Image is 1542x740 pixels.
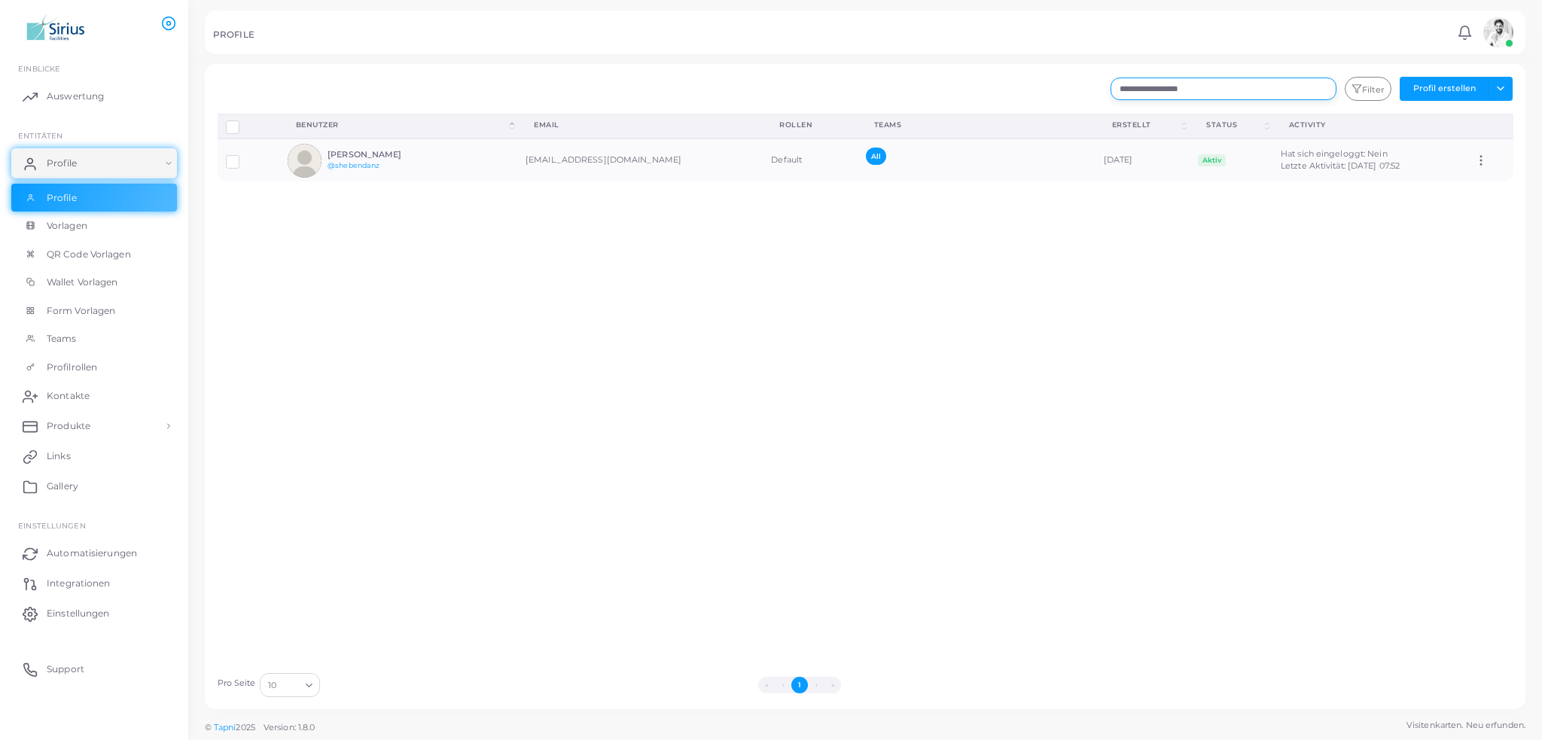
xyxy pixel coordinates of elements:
a: Form Vorlagen [11,297,177,325]
span: Vorlagen [47,219,87,233]
a: Profile [11,184,177,212]
span: Auswertung [47,90,104,103]
span: Profile [47,191,77,205]
span: Visitenkarten. Neu erfunden. [1406,719,1525,732]
span: Produkte [47,419,90,433]
span: Form Vorlagen [47,304,115,318]
div: activity [1289,120,1449,130]
div: Rollen [779,120,840,130]
span: Automatisierungen [47,547,137,560]
td: [DATE] [1096,139,1190,181]
span: Teams [47,332,77,346]
a: Gallery [11,471,177,501]
span: 10 [268,678,276,693]
span: Letzte Aktivität: [DATE] 07:52 [1281,160,1400,171]
span: Gallery [47,480,78,493]
div: Email [534,120,746,130]
label: Pro Seite [218,678,256,690]
th: Action [1466,114,1513,139]
img: avatar [288,144,322,178]
a: Teams [11,324,177,353]
ul: Pagination [325,677,1275,693]
td: Default [763,139,857,181]
span: All [866,148,886,165]
span: Einstellungen [18,521,85,530]
div: Search for option [260,673,320,697]
span: Kontakte [47,389,90,403]
span: Support [47,662,84,676]
span: Version: 1.8.0 [264,722,315,732]
span: © [205,721,315,734]
a: Links [11,441,177,471]
div: Teams [874,120,1079,130]
h5: PROFILE [213,29,254,40]
span: 2025 [236,721,254,734]
a: Profilrollen [11,353,177,382]
a: Support [11,654,177,684]
span: Profile [47,157,77,170]
a: Profile [11,148,177,178]
span: Hat sich eingeloggt: Nein [1281,148,1388,159]
a: QR Code Vorlagen [11,240,177,269]
th: Row-selection [218,114,279,139]
span: Profilrollen [47,361,97,374]
div: Erstellt [1112,120,1179,130]
span: ENTITÄTEN [18,131,62,140]
a: Integrationen [11,568,177,598]
a: @shebendanz [328,161,379,169]
span: QR Code Vorlagen [47,248,131,261]
a: Produkte [11,411,177,441]
div: Status [1206,120,1262,130]
span: Einstellungen [47,607,109,620]
h6: [PERSON_NAME] [328,150,438,160]
div: Benutzer [296,120,507,130]
span: EINBLICKE [18,64,60,73]
button: Profil erstellen [1400,77,1489,101]
td: [EMAIL_ADDRESS][DOMAIN_NAME] [517,139,763,181]
a: Vorlagen [11,212,177,240]
a: Tapni [214,722,236,732]
button: Filter [1345,77,1391,101]
span: Aktiv [1198,154,1226,166]
a: Einstellungen [11,598,177,629]
img: avatar [1483,17,1513,47]
span: Wallet Vorlagen [47,276,118,289]
a: Wallet Vorlagen [11,268,177,297]
a: avatar [1479,17,1517,47]
a: Automatisierungen [11,538,177,568]
button: Go to page 1 [791,677,808,693]
a: Kontakte [11,381,177,411]
span: Integrationen [47,577,110,590]
img: logo [14,14,97,42]
input: Search for option [278,677,300,693]
span: Links [47,449,71,463]
a: Auswertung [11,81,177,111]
